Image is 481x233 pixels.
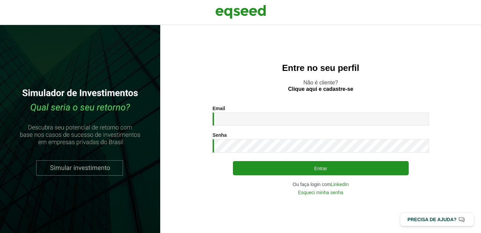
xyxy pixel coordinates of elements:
[215,3,266,20] img: EqSeed Logo
[174,79,467,92] p: Não é cliente?
[213,106,225,111] label: Email
[288,86,353,92] a: Clique aqui e cadastre-se
[233,161,409,175] button: Entrar
[331,182,349,187] a: LinkedIn
[213,133,227,137] label: Senha
[213,182,429,187] div: Ou faça login com
[298,190,343,195] a: Esqueci minha senha
[174,63,467,73] h2: Entre no seu perfil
